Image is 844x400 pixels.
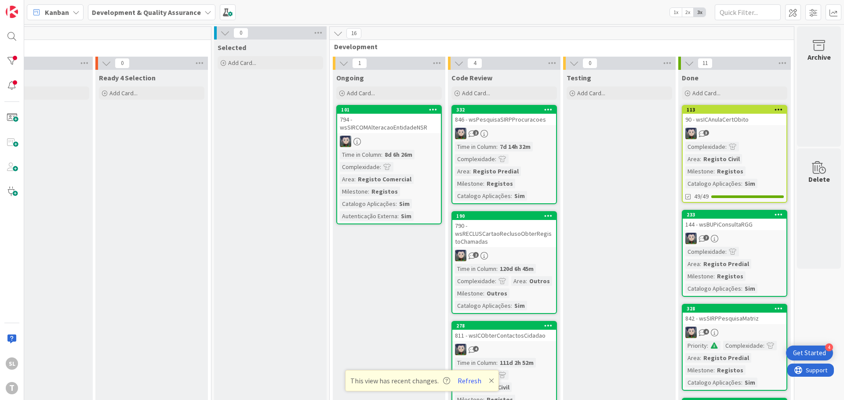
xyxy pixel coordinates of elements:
div: Milestone [685,365,713,375]
span: 11 [698,58,713,68]
div: Registos [484,179,515,188]
div: Registos [715,166,746,176]
div: Milestone [455,288,483,298]
div: Catalogo Aplicações [685,179,741,188]
span: Selected [218,43,246,52]
span: : [713,271,715,281]
div: Milestone [685,271,713,281]
span: : [396,199,397,209]
div: LS [683,327,786,338]
div: Catalogo Aplicações [455,191,511,201]
span: : [483,288,484,298]
span: : [700,353,701,363]
div: Area [685,259,700,269]
input: Quick Filter... [715,4,781,20]
span: : [495,276,496,286]
span: 0 [233,28,248,38]
div: Sim [742,179,757,188]
div: 101 [341,107,441,113]
div: Outros [527,276,552,286]
span: : [725,247,727,256]
div: 101794 - wsSIRCOMAlteracaoEntidadeNSR [337,106,441,133]
div: Archive [808,52,831,62]
div: 190 [452,212,556,220]
div: Get Started [793,349,826,357]
span: : [707,341,708,350]
div: Milestone [455,179,483,188]
div: LS [452,344,556,355]
span: 16 [346,28,361,39]
span: Add Card... [462,89,490,97]
img: LS [685,128,697,139]
span: Ready 4 Selection [99,73,156,82]
span: 49/49 [694,192,709,201]
span: 4 [473,346,479,352]
span: Add Card... [228,59,256,67]
div: Milestone [685,166,713,176]
span: : [700,259,701,269]
div: 842 - wsSIRPPesquisaMatriz [683,313,786,324]
span: 1x [670,8,682,17]
div: 278811 - wsICObterContactosCidadao [452,322,556,341]
span: Add Card... [577,89,605,97]
div: 790 - wsRECLUSCartaoReclusoObterRegistoChamadas [452,220,556,247]
div: Registo Comercial [356,174,414,184]
div: Sim [512,191,527,201]
span: 1 [352,58,367,68]
span: : [354,174,356,184]
div: 328 [687,306,786,312]
div: Area [685,154,700,164]
div: 101 [337,106,441,114]
span: Kanban [45,7,69,18]
div: LS [683,233,786,244]
div: 233144 - wsBUPiConsultaRGG [683,211,786,230]
span: : [526,276,527,286]
div: 233 [683,211,786,219]
div: LS [452,128,556,139]
div: Registos [715,365,746,375]
span: Add Card... [692,89,720,97]
span: 3x [694,8,706,17]
span: Add Card... [109,89,138,97]
div: LS [337,136,441,147]
div: 120d 6h 45m [498,264,536,274]
span: : [700,154,701,164]
div: 7d 14h 32m [498,142,533,151]
div: Registo Predial [471,166,521,176]
span: This view has recent changes. [350,375,450,386]
span: 4 [467,58,482,68]
div: T [6,382,18,394]
div: Catalogo Aplicações [455,301,511,310]
div: 4 [825,343,833,351]
span: 3 [703,130,709,136]
div: 113 [683,106,786,114]
div: 111d 2h 52m [498,358,536,368]
div: Sim [512,301,527,310]
button: Refresh [455,375,484,386]
div: Priority [685,341,707,350]
span: : [511,191,512,201]
span: : [380,162,381,172]
div: 278 [452,322,556,330]
span: Testing [567,73,591,82]
div: 332 [456,107,556,113]
span: Add Card... [347,89,375,97]
div: 144 - wsBUPiConsultaRGG [683,219,786,230]
div: Catalogo Aplicações [685,284,741,293]
div: LS [452,250,556,261]
div: Complexidade [340,162,380,172]
span: : [381,150,382,159]
img: LS [455,344,466,355]
div: Outros [484,288,509,298]
div: Delete [808,174,830,184]
span: : [511,301,512,310]
div: Milestone [340,187,368,196]
span: : [496,264,498,274]
span: : [483,179,484,188]
span: Done [682,73,698,82]
span: : [713,166,715,176]
img: LS [455,128,466,139]
div: 90 - wsICAnulaCertObito [683,114,786,125]
div: Sim [399,211,414,221]
div: Sim [742,378,757,387]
